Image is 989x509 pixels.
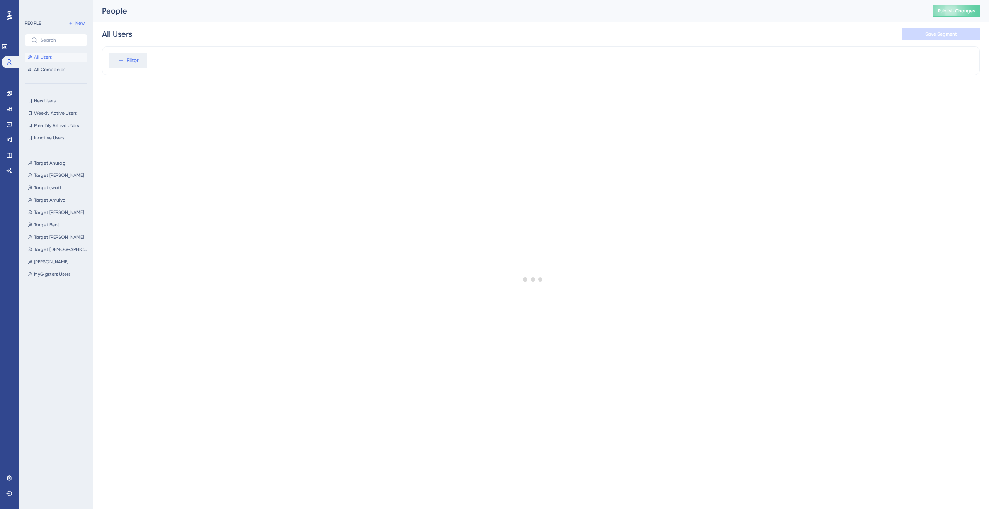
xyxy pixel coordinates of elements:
[25,270,92,279] button: MyGigsters Users
[25,96,87,105] button: New Users
[938,8,975,14] span: Publish Changes
[102,29,132,39] div: All Users
[25,208,92,217] button: Target [PERSON_NAME]
[925,31,957,37] span: Save Segment
[66,19,87,28] button: New
[34,110,77,116] span: Weekly Active Users
[25,53,87,62] button: All Users
[25,20,41,26] div: PEOPLE
[25,121,87,130] button: Monthly Active Users
[34,234,84,240] span: Target [PERSON_NAME]
[34,172,84,178] span: Target [PERSON_NAME]
[34,259,68,265] span: [PERSON_NAME]
[902,28,980,40] button: Save Segment
[34,122,79,129] span: Monthly Active Users
[25,257,92,266] button: [PERSON_NAME]
[34,160,66,166] span: Target Anurag
[25,158,92,168] button: Target Anurag
[34,98,56,104] span: New Users
[25,171,92,180] button: Target [PERSON_NAME]
[41,37,81,43] input: Search
[25,220,92,229] button: Target Benji
[34,54,52,60] span: All Users
[25,133,87,143] button: Inactive Users
[34,246,89,253] span: Target [DEMOGRAPHIC_DATA]
[25,195,92,205] button: Target Amulya
[34,271,70,277] span: MyGigsters Users
[34,197,66,203] span: Target Amulya
[34,185,61,191] span: Target swati
[25,183,92,192] button: Target swati
[34,209,84,215] span: Target [PERSON_NAME]
[25,65,87,74] button: All Companies
[25,245,92,254] button: Target [DEMOGRAPHIC_DATA]
[933,5,980,17] button: Publish Changes
[34,66,65,73] span: All Companies
[102,5,914,16] div: People
[34,222,60,228] span: Target Benji
[75,20,85,26] span: New
[34,135,64,141] span: Inactive Users
[25,109,87,118] button: Weekly Active Users
[25,232,92,242] button: Target [PERSON_NAME]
